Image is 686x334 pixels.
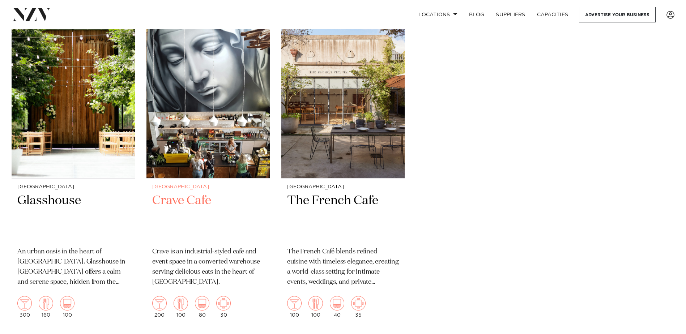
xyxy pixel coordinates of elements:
div: 100 [174,296,188,318]
img: meeting.png [216,296,231,311]
a: Locations [413,7,463,22]
img: theatre.png [330,296,344,311]
a: SUPPLIERS [490,7,531,22]
a: [GEOGRAPHIC_DATA] Crave Cafe Crave is an industrial-styled cafe and event space in a converted wa... [146,13,270,324]
small: [GEOGRAPHIC_DATA] [287,184,399,190]
div: 80 [195,296,209,318]
img: dining.png [174,296,188,311]
div: 100 [287,296,302,318]
small: [GEOGRAPHIC_DATA] [17,184,129,190]
h2: Crave Cafe [152,193,264,241]
div: 35 [351,296,366,318]
div: 160 [39,296,53,318]
p: The French Café blends refined cuisine with timeless elegance, creating a world-class setting for... [287,247,399,287]
img: cocktail.png [287,296,302,311]
div: 30 [216,296,231,318]
img: nzv-logo.png [12,8,51,21]
a: Advertise your business [579,7,656,22]
img: theatre.png [195,296,209,311]
img: meeting.png [351,296,366,311]
div: 300 [17,296,32,318]
small: [GEOGRAPHIC_DATA] [152,184,264,190]
p: Crave is an industrial-styled cafe and event space in a converted warehouse serving delicious eat... [152,247,264,287]
a: Capacities [531,7,574,22]
div: 200 [152,296,167,318]
p: An urban oasis in the heart of [GEOGRAPHIC_DATA]. Glasshouse in [GEOGRAPHIC_DATA] offers a calm a... [17,247,129,287]
img: cocktail.png [17,296,32,311]
div: 40 [330,296,344,318]
h2: The French Cafe [287,193,399,241]
div: 100 [60,296,74,318]
a: BLOG [463,7,490,22]
a: [GEOGRAPHIC_DATA] The French Cafe The French Café blends refined cuisine with timeless elegance, ... [281,13,405,324]
img: cocktail.png [152,296,167,311]
a: [GEOGRAPHIC_DATA] Glasshouse An urban oasis in the heart of [GEOGRAPHIC_DATA]. Glasshouse in [GEO... [12,13,135,324]
img: theatre.png [60,296,74,311]
img: dining.png [39,296,53,311]
h2: Glasshouse [17,193,129,241]
img: dining.png [308,296,323,311]
div: 100 [308,296,323,318]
